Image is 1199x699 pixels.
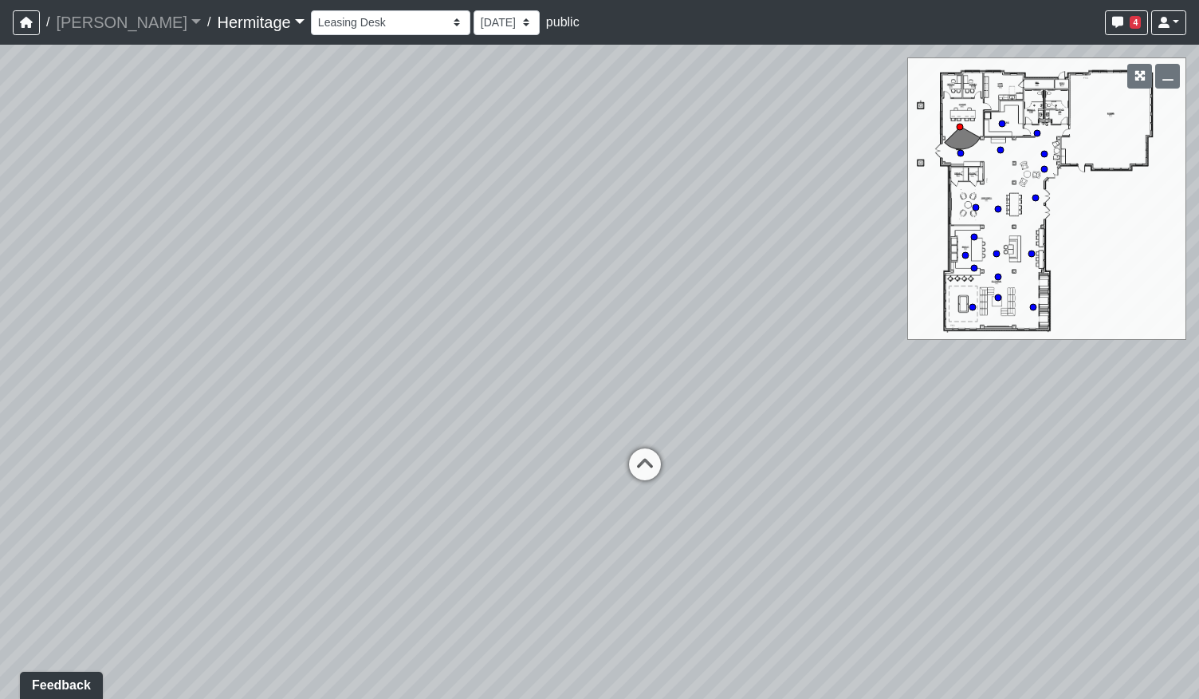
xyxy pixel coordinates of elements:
[1105,10,1148,35] button: 4
[56,6,201,38] a: [PERSON_NAME]
[1130,16,1141,29] span: 4
[12,667,106,699] iframe: Ybug feedback widget
[40,6,56,38] span: /
[217,6,304,38] a: Hermitage
[546,15,580,29] span: public
[201,6,217,38] span: /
